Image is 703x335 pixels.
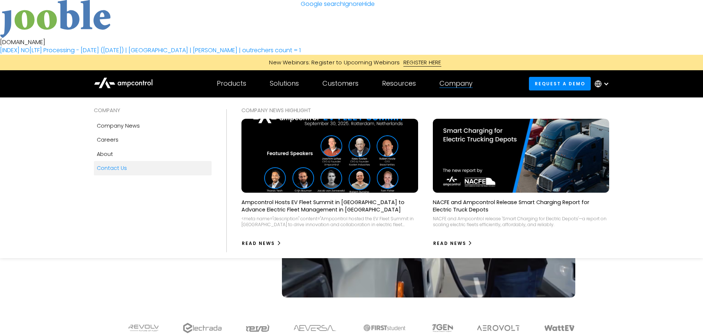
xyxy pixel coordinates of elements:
div: Resources [382,79,416,88]
a: New Webinars: Register to Upcoming WebinarsREGISTER HERE [186,58,517,67]
div: New Webinars: Register to Upcoming Webinars [262,58,403,66]
p: NACFE and Ampcontrol Release Smart Charging Report for Electric Truck Depots [433,199,610,213]
div: COMPANY [94,106,212,114]
a: About [94,147,212,161]
p: Ampcontrol Hosts EV Fleet Summit in [GEOGRAPHIC_DATA] to Advance Electric Fleet Management in [GE... [241,199,418,213]
div: Customers [322,79,358,88]
div: Contact Us [97,164,127,172]
div: Company [439,79,473,88]
div: NACFE and Ampcontrol release 'Smart Charging for Electric Depots'—a report on scaling electric fl... [433,216,610,227]
div: Read News [242,240,275,247]
div: COMPANY NEWS Highlight [241,106,609,114]
a: Company news [94,119,212,133]
img: electrada logo [183,323,222,333]
div: Products [217,79,246,88]
div: Company news [97,122,140,130]
img: WattEV logo [544,325,575,331]
div: Solutions [270,79,299,88]
img: Aerovolt Logo [477,325,520,331]
a: Careers [94,133,212,147]
div: REGISTER HERE [403,58,441,67]
a: [LTF] Processing - [DATE] ([DATE]) | [GEOGRAPHIC_DATA] | [PERSON_NAME] | outrechers count = 1 [29,46,301,54]
div: Read News [433,240,466,247]
div: <meta name="description" content="Ampcontrol hosted the EV Fleet Summit in [GEOGRAPHIC_DATA] to d... [241,216,418,227]
div: Careers [97,136,119,144]
div: About [97,150,113,158]
a: Read News [241,238,282,249]
a: Contact Us [94,161,212,175]
a: Request a demo [529,77,591,90]
a: Read News [433,238,473,249]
